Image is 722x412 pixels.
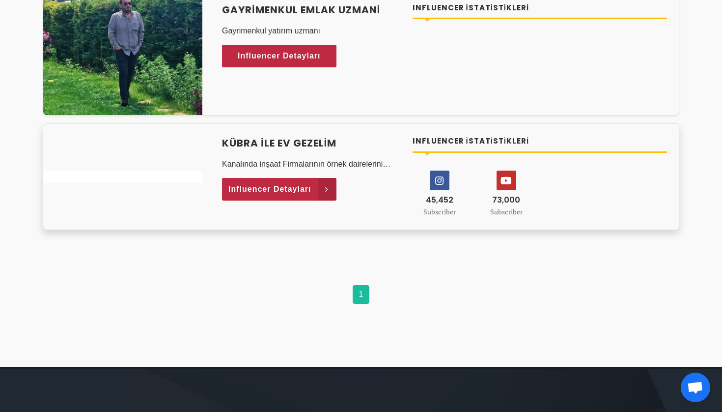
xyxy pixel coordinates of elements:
p: Kanalında inşaat Firmalarının örnek dairelerini tanıtıyoruz. Ev dekorasyon ile ilgili magaza turl... [222,158,401,170]
a: Gayrimenkul emlak uzmani [222,2,401,17]
h4: Influencer İstatistikleri [413,2,667,14]
div: Açık sohbet [681,373,710,402]
a: Kübra ile Ev Gezelim [222,136,401,150]
small: Subscriber [423,207,456,216]
h4: Influencer İstatistikleri [413,136,667,147]
span: Influencer Detayları [238,49,321,63]
a: Influencer Detayları [222,178,336,201]
small: Subscriber [490,207,523,216]
span: 73,000 [492,194,520,206]
p: Gayrimenkul yatırım uzmanı [222,25,401,37]
span: Influencer Detayları [228,182,311,197]
a: 1 [353,285,370,304]
span: 45,452 [426,194,453,206]
a: Influencer Detayları [222,45,336,67]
